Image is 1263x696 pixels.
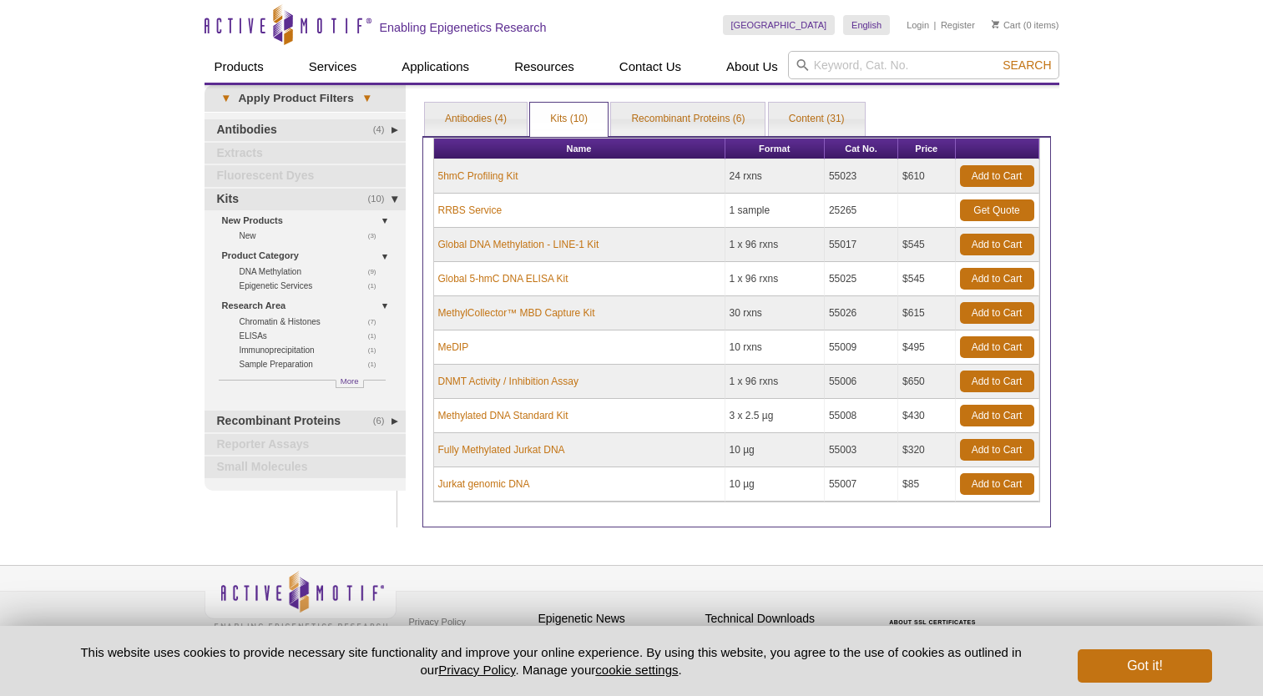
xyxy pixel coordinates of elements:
p: This website uses cookies to provide necessary site functionality and improve your online experie... [52,643,1051,678]
td: 55003 [825,433,898,467]
a: Privacy Policy [438,663,515,677]
a: 5hmC Profiling Kit [438,169,518,184]
a: (10)Kits [205,189,406,210]
td: 55025 [825,262,898,296]
span: (4) [373,119,394,141]
button: cookie settings [595,663,678,677]
a: Global 5-hmC DNA ELISA Kit [438,271,568,286]
button: Search [998,58,1056,73]
a: Methylated DNA Standard Kit [438,408,568,423]
h2: Enabling Epigenetics Research [380,20,547,35]
td: $545 [898,228,955,262]
span: (1) [368,357,386,371]
a: Antibodies (4) [425,103,527,136]
img: Your Cart [992,20,999,28]
td: $615 [898,296,955,330]
td: 1 x 96 rxns [725,262,825,296]
a: (1)Immunoprecipitation [240,343,386,357]
a: DNMT Activity / Inhibition Assay [438,374,579,389]
h4: Epigenetic News [538,612,697,626]
a: Kits (10) [530,103,608,136]
span: (3) [368,229,386,243]
a: Product Category [222,247,396,265]
a: ABOUT SSL CERTIFICATES [889,619,976,625]
td: 55017 [825,228,898,262]
span: (1) [368,343,386,357]
a: Add to Cart [960,473,1034,495]
a: Register [941,19,975,31]
td: 55023 [825,159,898,194]
img: Active Motif, [205,566,397,633]
a: Fully Methylated Jurkat DNA [438,442,565,457]
span: (7) [368,315,386,329]
td: 10 rxns [725,330,825,365]
td: 1 x 96 rxns [725,228,825,262]
a: MethylCollector™ MBD Capture Kit [438,305,595,320]
a: Get Quote [960,199,1034,221]
td: 10 µg [725,433,825,467]
td: 30 rxns [725,296,825,330]
a: Add to Cart [960,371,1034,392]
span: ▾ [213,91,239,106]
a: Research Area [222,297,396,315]
a: Extracts [205,143,406,164]
span: (9) [368,265,386,279]
a: New Products [222,212,396,229]
a: Recombinant Proteins (6) [611,103,765,136]
a: Add to Cart [960,439,1034,461]
a: English [843,15,890,35]
td: 55009 [825,330,898,365]
span: More [341,374,359,388]
a: (1)Epigenetic Services [240,279,386,293]
span: (6) [373,411,394,432]
h4: Technical Downloads [705,612,864,626]
a: Login [907,19,929,31]
a: ▾Apply Product Filters▾ [205,85,406,112]
a: Cart [992,19,1021,31]
span: Search [1003,58,1051,72]
li: | [934,15,937,35]
a: Add to Cart [960,336,1034,358]
a: Add to Cart [960,268,1034,290]
td: 24 rxns [725,159,825,194]
span: (1) [368,279,386,293]
td: 3 x 2.5 µg [725,399,825,433]
a: Applications [392,51,479,83]
a: (1)ELISAs [240,329,386,343]
a: (7)Chromatin & Histones [240,315,386,329]
a: (1)Sample Preparation [240,357,386,371]
a: More [336,380,364,388]
table: Click to Verify - This site chose Symantec SSL for secure e-commerce and confidential communicati... [872,595,998,632]
a: Add to Cart [960,302,1034,324]
a: (6)Recombinant Proteins [205,411,406,432]
a: Resources [504,51,584,83]
a: Small Molecules [205,456,406,478]
span: (10) [368,189,394,210]
td: 25265 [825,194,898,228]
a: Global DNA Methylation - LINE-1 Kit [438,237,599,252]
a: Fluorescent Dyes [205,165,406,187]
th: Format [725,139,825,159]
td: $650 [898,365,955,399]
td: 10 µg [725,467,825,502]
a: Products [205,51,274,83]
td: $430 [898,399,955,433]
button: Got it! [1078,649,1211,683]
td: 55008 [825,399,898,433]
td: 1 sample [725,194,825,228]
td: $610 [898,159,955,194]
a: Services [299,51,367,83]
td: 55007 [825,467,898,502]
th: Cat No. [825,139,898,159]
td: $545 [898,262,955,296]
a: Content (31) [769,103,865,136]
a: [GEOGRAPHIC_DATA] [723,15,836,35]
a: Privacy Policy [405,609,470,634]
td: $320 [898,433,955,467]
th: Price [898,139,955,159]
a: Reporter Assays [205,434,406,456]
td: 55006 [825,365,898,399]
td: $495 [898,330,955,365]
a: Add to Cart [960,234,1034,255]
td: 55026 [825,296,898,330]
